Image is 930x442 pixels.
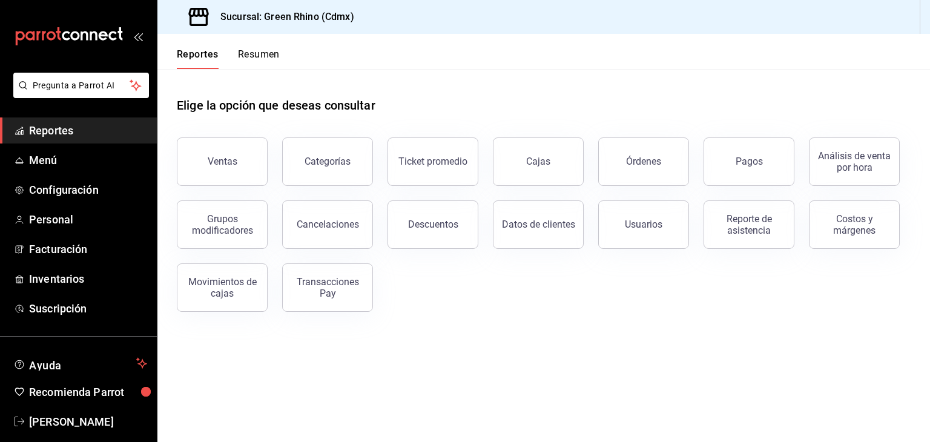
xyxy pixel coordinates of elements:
[282,263,373,312] button: Transacciones Pay
[598,137,689,186] button: Órdenes
[33,79,130,92] span: Pregunta a Parrot AI
[29,122,147,139] span: Reportes
[177,96,375,114] h1: Elige la opción que deseas consultar
[29,241,147,257] span: Facturación
[29,211,147,228] span: Personal
[817,213,892,236] div: Costos y márgenes
[711,213,787,236] div: Reporte de asistencia
[29,182,147,198] span: Configuración
[598,200,689,249] button: Usuarios
[809,137,900,186] button: Análisis de venta por hora
[305,156,351,167] div: Categorías
[177,200,268,249] button: Grupos modificadores
[387,200,478,249] button: Descuentos
[177,48,219,69] button: Reportes
[208,156,237,167] div: Ventas
[626,156,661,167] div: Órdenes
[185,276,260,299] div: Movimientos de cajas
[625,219,662,230] div: Usuarios
[177,263,268,312] button: Movimientos de cajas
[133,31,143,41] button: open_drawer_menu
[502,219,575,230] div: Datos de clientes
[29,356,131,371] span: Ayuda
[238,48,280,69] button: Resumen
[185,213,260,236] div: Grupos modificadores
[493,137,584,186] button: Cajas
[817,150,892,173] div: Análisis de venta por hora
[29,300,147,317] span: Suscripción
[736,156,763,167] div: Pagos
[29,384,147,400] span: Recomienda Parrot
[704,200,794,249] button: Reporte de asistencia
[177,137,268,186] button: Ventas
[8,88,149,101] a: Pregunta a Parrot AI
[29,152,147,168] span: Menú
[408,219,458,230] div: Descuentos
[29,271,147,287] span: Inventarios
[526,156,550,167] div: Cajas
[290,276,365,299] div: Transacciones Pay
[809,200,900,249] button: Costos y márgenes
[13,73,149,98] button: Pregunta a Parrot AI
[282,200,373,249] button: Cancelaciones
[297,219,359,230] div: Cancelaciones
[704,137,794,186] button: Pagos
[282,137,373,186] button: Categorías
[29,414,147,430] span: [PERSON_NAME]
[398,156,467,167] div: Ticket promedio
[211,10,354,24] h3: Sucursal: Green Rhino (Cdmx)
[177,48,280,69] div: navigation tabs
[387,137,478,186] button: Ticket promedio
[493,200,584,249] button: Datos de clientes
